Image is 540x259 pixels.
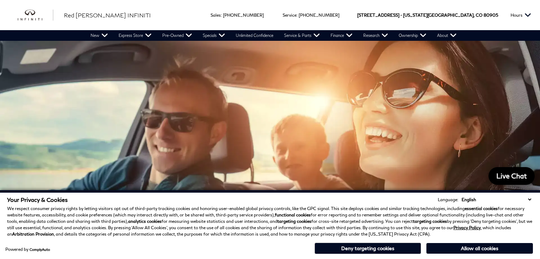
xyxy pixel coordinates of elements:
[85,30,462,41] nav: Main Navigation
[393,30,432,41] a: Ownership
[277,219,311,224] strong: targeting cookies
[64,12,151,18] span: Red [PERSON_NAME] INFINITI
[357,12,498,18] a: [STREET_ADDRESS] • [US_STATE][GEOGRAPHIC_DATA], CO 80905
[113,30,157,41] a: Express Store
[325,30,358,41] a: Finance
[12,231,54,237] strong: Arbitration Provision
[453,225,481,230] a: Privacy Policy
[465,206,498,211] strong: essential cookies
[197,30,230,41] a: Specials
[128,219,162,224] strong: analytics cookies
[296,12,298,18] span: :
[230,30,279,41] a: Unlimited Confidence
[7,196,68,203] span: Your Privacy & Cookies
[221,12,222,18] span: :
[413,219,447,224] strong: targeting cookies
[5,247,50,252] div: Powered by
[358,30,393,41] a: Research
[64,11,151,20] a: Red [PERSON_NAME] INFINITI
[299,12,339,18] a: [PHONE_NUMBER]
[85,30,113,41] a: New
[438,198,458,202] div: Language:
[7,205,533,237] p: We respect consumer privacy rights by letting visitors opt out of third-party tracking cookies an...
[18,10,53,21] img: INFINITI
[211,12,221,18] span: Sales
[223,12,264,18] a: [PHONE_NUMBER]
[18,10,53,21] a: infiniti
[493,171,530,180] span: Live Chat
[489,167,535,185] a: Live Chat
[279,30,325,41] a: Service & Parts
[157,30,197,41] a: Pre-Owned
[29,247,50,252] a: ComplyAuto
[275,212,311,217] strong: functional cookies
[283,12,296,18] span: Service
[315,243,421,254] button: Deny targeting cookies
[426,243,533,254] button: Allow all cookies
[432,30,462,41] a: About
[460,196,533,203] select: Language Select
